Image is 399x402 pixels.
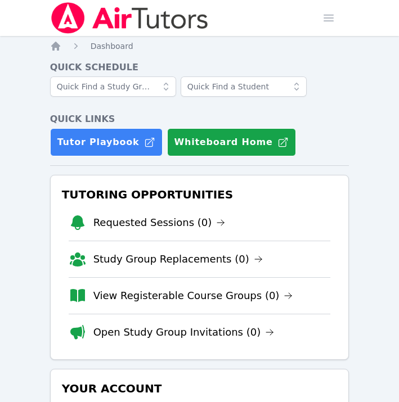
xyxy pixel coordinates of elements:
a: Open Study Group Invitations (0) [93,324,275,340]
a: Tutor Playbook [50,128,163,156]
a: Requested Sessions (0) [93,215,226,231]
span: Dashboard [91,42,133,51]
button: Whiteboard Home [167,128,296,156]
h4: Quick Schedule [50,61,349,74]
h3: Tutoring Opportunities [60,184,340,205]
a: Dashboard [91,40,133,52]
input: Quick Find a Study Group [50,76,176,97]
a: Study Group Replacements (0) [93,251,263,267]
a: View Registerable Course Groups (0) [93,288,293,304]
h3: Your Account [60,378,340,399]
h4: Quick Links [50,112,349,126]
input: Quick Find a Student [181,76,307,97]
nav: Breadcrumb [50,40,349,52]
img: Air Tutors [50,2,209,34]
